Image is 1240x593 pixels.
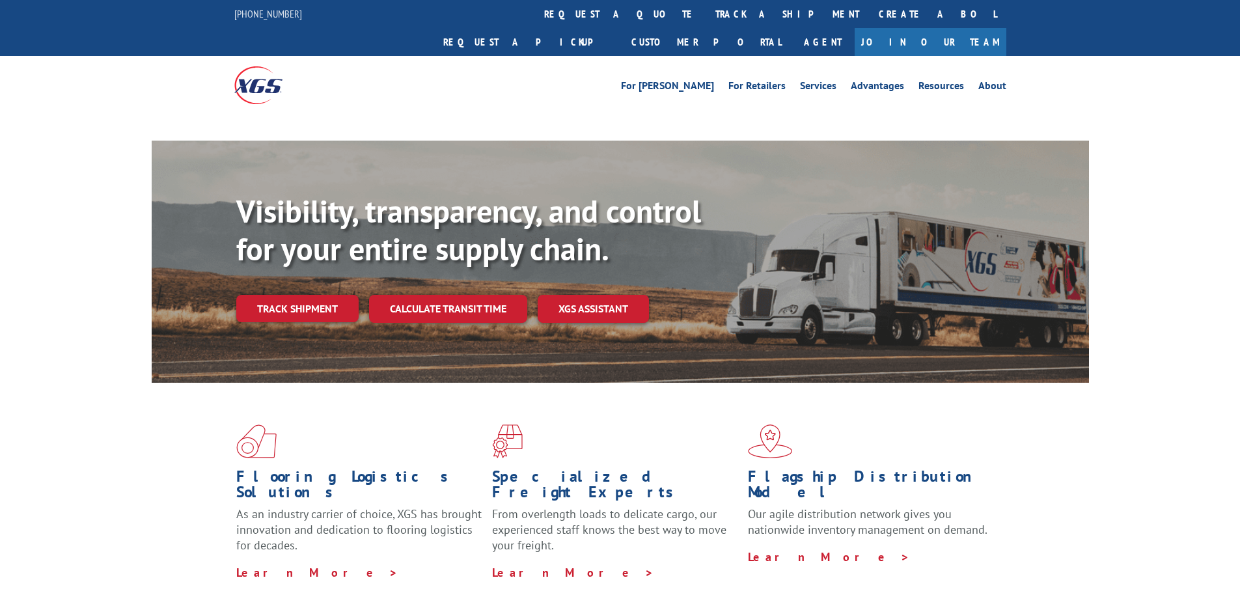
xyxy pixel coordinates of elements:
[748,549,910,564] a: Learn More >
[492,469,738,506] h1: Specialized Freight Experts
[369,295,527,323] a: Calculate transit time
[851,81,904,95] a: Advantages
[236,506,482,553] span: As an industry carrier of choice, XGS has brought innovation and dedication to flooring logistics...
[918,81,964,95] a: Resources
[236,565,398,580] a: Learn More >
[855,28,1006,56] a: Join Our Team
[791,28,855,56] a: Agent
[236,295,359,322] a: Track shipment
[236,424,277,458] img: xgs-icon-total-supply-chain-intelligence-red
[728,81,786,95] a: For Retailers
[622,28,791,56] a: Customer Portal
[434,28,622,56] a: Request a pickup
[800,81,836,95] a: Services
[978,81,1006,95] a: About
[492,424,523,458] img: xgs-icon-focused-on-flooring-red
[538,295,649,323] a: XGS ASSISTANT
[492,506,738,564] p: From overlength loads to delicate cargo, our experienced staff knows the best way to move your fr...
[492,565,654,580] a: Learn More >
[236,469,482,506] h1: Flooring Logistics Solutions
[236,191,701,269] b: Visibility, transparency, and control for your entire supply chain.
[748,424,793,458] img: xgs-icon-flagship-distribution-model-red
[621,81,714,95] a: For [PERSON_NAME]
[234,7,302,20] a: [PHONE_NUMBER]
[748,506,987,537] span: Our agile distribution network gives you nationwide inventory management on demand.
[748,469,994,506] h1: Flagship Distribution Model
